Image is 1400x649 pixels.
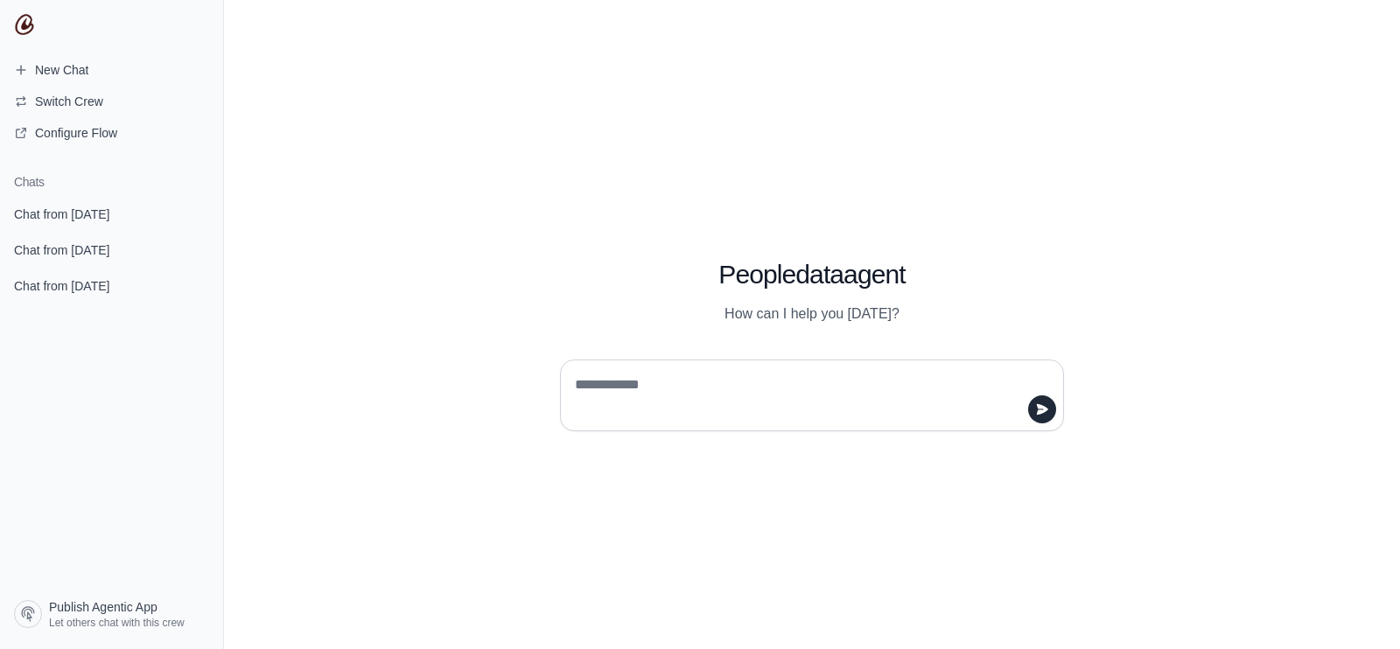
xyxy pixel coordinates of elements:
[14,277,109,295] span: Chat from [DATE]
[7,593,216,635] a: Publish Agentic App Let others chat with this crew
[14,241,109,259] span: Chat from [DATE]
[14,14,35,35] img: CrewAI Logo
[560,304,1064,324] p: How can I help you [DATE]?
[7,234,216,266] a: Chat from [DATE]
[7,56,216,84] a: New Chat
[560,259,1064,290] h1: Peopledataagent
[14,206,109,223] span: Chat from [DATE]
[7,269,216,302] a: Chat from [DATE]
[35,124,117,142] span: Configure Flow
[35,93,103,110] span: Switch Crew
[7,87,216,115] button: Switch Crew
[7,198,216,230] a: Chat from [DATE]
[49,598,157,616] span: Publish Agentic App
[7,119,216,147] a: Configure Flow
[35,61,88,79] span: New Chat
[49,616,185,630] span: Let others chat with this crew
